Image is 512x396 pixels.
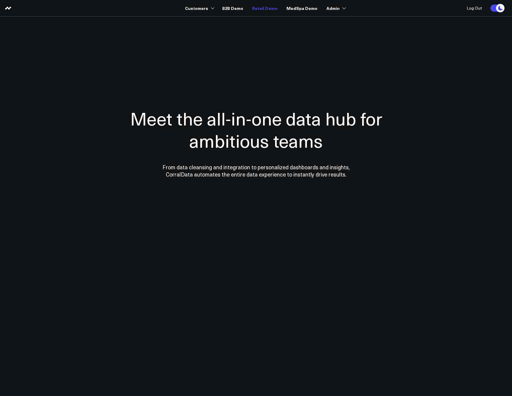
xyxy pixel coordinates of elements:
[185,3,213,14] a: Customers
[109,107,403,152] h1: Meet the all-in-one data hub for ambitious teams
[286,3,317,14] a: MedSpa Demo
[222,3,243,14] a: B2B Demo
[252,3,277,14] a: Retail Demo
[326,3,345,14] a: Admin
[150,164,363,178] p: From data cleansing and integration to personalized dashboards and insights, CorralData automates...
